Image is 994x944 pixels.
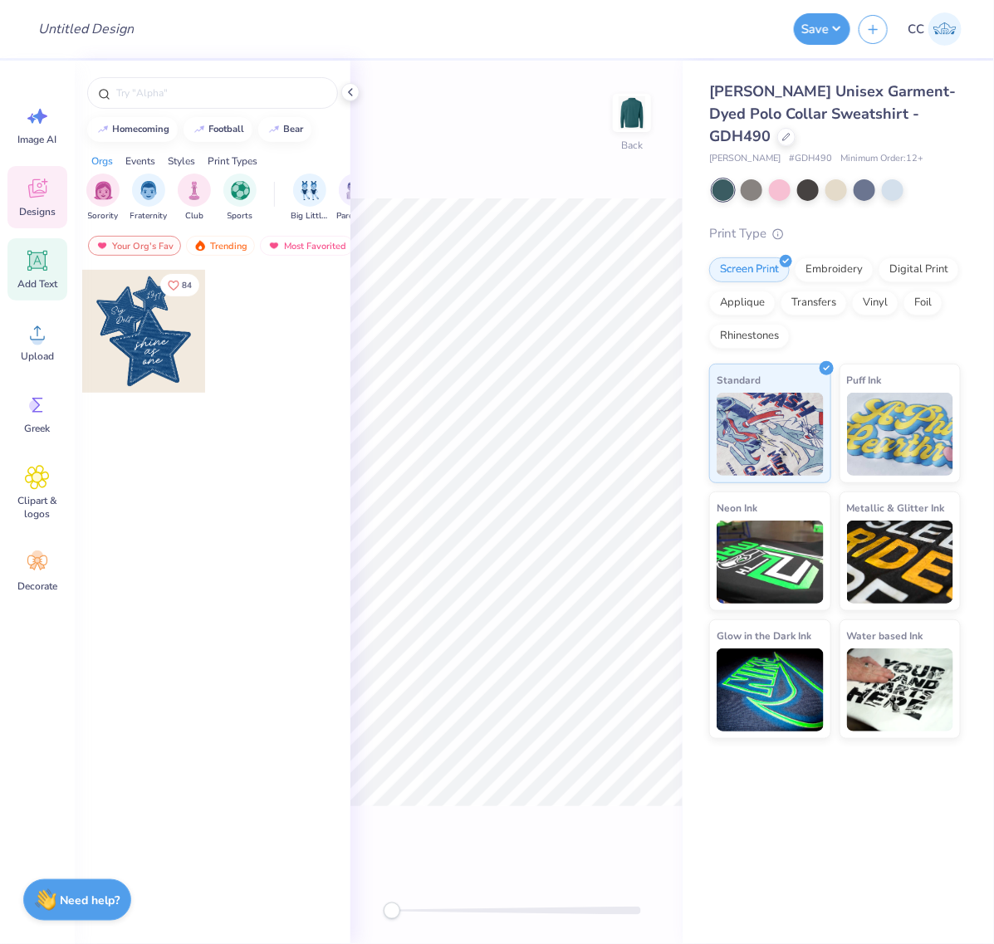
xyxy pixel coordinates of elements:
[17,277,57,291] span: Add Text
[185,181,203,200] img: Club Image
[186,236,255,256] div: Trending
[384,902,400,919] div: Accessibility label
[115,85,327,101] input: Try "Alpha"
[86,174,120,223] button: filter button
[709,81,956,146] span: [PERSON_NAME] Unisex Garment-Dyed Polo Collar Sweatshirt - GDH490
[847,521,954,604] img: Metallic & Glitter Ink
[847,627,923,644] span: Water based Ink
[21,350,54,363] span: Upload
[130,174,168,223] div: filter for Fraternity
[88,236,181,256] div: Your Org's Fav
[291,210,329,223] span: Big Little Reveal
[228,210,253,223] span: Sports
[96,125,110,135] img: trend_line.gif
[178,174,211,223] button: filter button
[900,12,969,46] a: CC
[717,627,811,644] span: Glow in the Dark Ink
[160,274,199,296] button: Like
[223,174,257,223] button: filter button
[346,181,365,200] img: Parent's Weekend Image
[908,20,924,39] span: CC
[928,12,962,46] img: Cyril Cabanete
[86,174,120,223] div: filter for Sorority
[168,154,195,169] div: Styles
[709,224,961,243] div: Print Type
[125,154,155,169] div: Events
[336,210,375,223] span: Parent's Weekend
[621,138,643,153] div: Back
[193,240,207,252] img: trending.gif
[840,152,923,166] span: Minimum Order: 12 +
[19,205,56,218] span: Designs
[847,371,882,389] span: Puff Ink
[709,324,790,349] div: Rhinestones
[717,393,824,476] img: Standard
[847,499,945,516] span: Metallic & Glitter Ink
[17,580,57,593] span: Decorate
[903,291,943,315] div: Foil
[267,125,281,135] img: trend_line.gif
[301,181,319,200] img: Big Little Reveal Image
[130,174,168,223] button: filter button
[193,125,206,135] img: trend_line.gif
[231,181,250,200] img: Sports Image
[794,13,850,45] button: Save
[223,174,257,223] div: filter for Sports
[113,125,170,134] div: homecoming
[88,210,119,223] span: Sorority
[258,117,311,142] button: bear
[709,291,776,315] div: Applique
[95,240,109,252] img: most_fav.gif
[209,125,245,134] div: football
[260,236,354,256] div: Most Favorited
[852,291,899,315] div: Vinyl
[717,521,824,604] img: Neon Ink
[709,152,781,166] span: [PERSON_NAME]
[717,499,757,516] span: Neon Ink
[284,125,304,134] div: bear
[184,117,252,142] button: football
[61,893,120,908] strong: Need help?
[18,133,57,146] span: Image AI
[208,154,257,169] div: Print Types
[10,494,65,521] span: Clipart & logos
[140,181,158,200] img: Fraternity Image
[91,154,113,169] div: Orgs
[795,257,874,282] div: Embroidery
[178,174,211,223] div: filter for Club
[25,422,51,435] span: Greek
[25,12,147,46] input: Untitled Design
[130,210,168,223] span: Fraternity
[709,257,790,282] div: Screen Print
[336,174,375,223] div: filter for Parent's Weekend
[185,210,203,223] span: Club
[717,648,824,731] img: Glow in the Dark Ink
[847,393,954,476] img: Puff Ink
[336,174,375,223] button: filter button
[879,257,959,282] div: Digital Print
[267,240,281,252] img: most_fav.gif
[182,281,192,290] span: 84
[789,152,832,166] span: # GDH490
[847,648,954,731] img: Water based Ink
[291,174,329,223] button: filter button
[94,181,113,200] img: Sorority Image
[781,291,847,315] div: Transfers
[87,117,178,142] button: homecoming
[291,174,329,223] div: filter for Big Little Reveal
[615,96,649,130] img: Back
[717,371,761,389] span: Standard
